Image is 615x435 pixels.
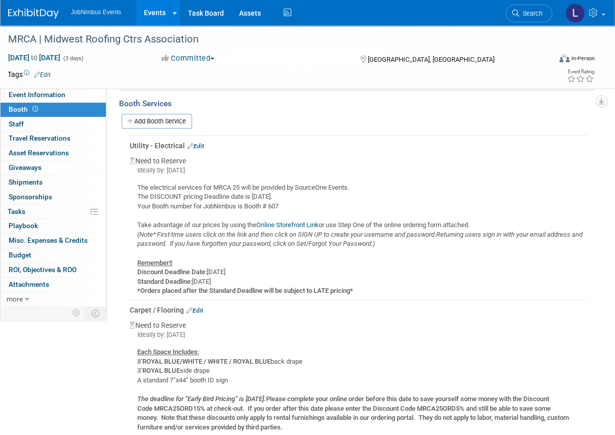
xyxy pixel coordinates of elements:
div: In-Person [571,55,595,62]
span: Search [519,10,543,17]
span: Booth [9,105,40,113]
a: Search [506,5,552,22]
span: Attachments [9,280,49,288]
span: Playbook [9,222,38,230]
b: Discount Deadline Date: [137,268,207,276]
div: Utility - Electrical [130,141,587,151]
span: Budget [9,251,31,259]
div: Booth Services [119,98,595,109]
div: Ideally by: [DATE] [130,330,587,339]
div: MRCA | Midwest Roofing Ctrs Association [5,30,545,49]
a: Tasks [1,205,106,219]
img: ExhibitDay [8,9,59,19]
b: ROYAL BLUE [142,358,180,365]
span: Asset Reservations [9,149,69,157]
span: JobNimbus Events [71,9,121,16]
u: Each Space Includes: [137,348,199,356]
div: The electrical services for MRCA 25 will be provided by SourceOne Events. The DISCOUNT pricing De... [130,175,587,296]
a: Shipments [1,176,106,190]
div: Event Format [510,53,595,68]
span: Booth not reserved yet [30,105,40,113]
a: Online Storefront Link [256,221,319,229]
td: Personalize Event Tab Strip [68,307,86,320]
td: Toggle Event Tabs [86,307,106,320]
div: Carpet / Flooring [130,305,587,315]
span: more [7,295,23,303]
span: Giveaways [9,163,42,171]
a: Playbook [1,219,106,233]
a: Budget [1,248,106,263]
span: [DATE] [DATE] [8,53,61,62]
span: Event Information [9,91,65,99]
span: ROI, Objectives & ROO [9,266,76,274]
i: (Note* First-time users click on the link and then click on SIGN UP to create your username and p... [137,231,436,238]
a: Staff [1,117,106,132]
b: Standard Deadline: [137,278,192,285]
a: Misc. Expenses & Credits [1,234,106,248]
b: *Orders placed after the Standard Deadline will be subject to LATE pricing* [137,287,353,294]
b: WHITE / WHITE / ROYAL BLUE [182,358,271,365]
a: Sponsorships [1,190,106,204]
a: Travel Reservations [1,132,106,146]
span: (3 days) [62,55,84,62]
span: Staff [9,120,24,128]
img: Format-Inperson.png [559,54,569,62]
span: to [29,54,39,62]
a: Add Booth Service [122,114,192,128]
a: more [1,292,106,307]
div: Ideally by: [DATE] [130,166,587,175]
div: Need to Reserve [130,151,587,296]
a: ROI, Objectives & ROO [1,263,106,277]
a: Asset Reservations [1,146,106,160]
a: Booth [1,103,106,117]
a: Edit [34,71,51,78]
td: Tags [8,69,51,79]
u: Remember!! [137,259,172,267]
span: Tasks [8,207,25,215]
a: Attachments [1,278,106,292]
button: Committed [158,53,218,64]
span: Misc. Expenses & Credits [9,236,88,244]
span: Travel Reservations [9,134,70,142]
a: Giveaways [1,161,106,175]
b: ROYAL BLUE [142,367,180,374]
a: Edit [186,307,203,314]
span: [GEOGRAPHIC_DATA], [GEOGRAPHIC_DATA] [368,56,494,63]
a: Event Information [1,88,106,102]
b: Please complete your online order before this date to save yourself some money with the Discount ... [137,395,569,431]
a: Edit [187,143,204,150]
b: / [180,358,182,365]
i: The deadline for “Early Bird Pricing” is [DATE]. [137,395,266,403]
div: Event Rating [567,69,594,74]
span: Shipments [9,178,43,186]
span: Sponsorships [9,193,52,201]
img: Laly Matos [565,4,585,23]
